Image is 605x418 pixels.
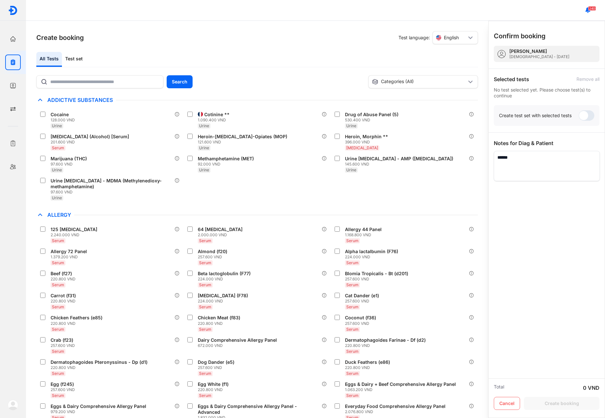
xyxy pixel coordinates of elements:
[167,75,193,88] button: Search
[499,113,572,118] div: Create test set with selected tests
[8,6,18,15] img: logo
[51,190,174,195] div: 97.600 VND
[198,254,230,260] div: 257.600 VND
[51,162,89,167] div: 97.600 VND
[51,254,89,260] div: 1.379.200 VND
[51,249,87,254] div: Allergy 72 Panel
[345,365,393,370] div: 220.800 VND
[345,249,398,254] div: Alpha lactalbumin (F76)
[36,52,62,67] div: All Tests
[345,381,456,387] div: Eggs & Dairy + Beef Comprehensive Allergy Panel
[198,365,237,370] div: 257.600 VND
[198,299,251,304] div: 224.000 VND
[198,343,279,348] div: 672.000 VND
[51,156,87,162] div: Marijuana (THC)
[346,145,378,150] span: [MEDICAL_DATA]
[345,271,408,277] div: Blomia Tropicalis - Bt (d201)
[345,227,382,232] div: Allergy 44 Panel
[494,87,599,99] div: No test selected yet. Please choose test(s) to continue
[51,112,69,117] div: Cocaine
[198,359,234,365] div: Dog Dander (e5)
[198,337,277,343] div: Dairy Comprehensive Allergy Panel
[52,304,64,309] span: Serum
[494,75,529,83] div: Selected tests
[494,139,599,147] div: Notes for Diag & Patient
[52,327,64,332] span: Serum
[199,304,211,309] span: Serum
[345,293,379,299] div: Cat Dander (e1)
[346,371,359,376] span: Serum
[398,31,478,44] div: Test language:
[372,79,467,85] div: Categories (All)
[198,293,248,299] div: [MEDICAL_DATA] (F78)
[346,123,356,128] span: Urine
[583,384,599,392] div: 0 VND
[198,140,290,145] div: 121.600 VND
[198,387,231,392] div: 220.800 VND
[51,365,150,370] div: 220.800 VND
[346,260,359,265] span: Serum
[44,212,74,218] span: Allergy
[52,349,64,354] span: Serum
[509,54,569,59] div: [DEMOGRAPHIC_DATA] - [DATE]
[199,167,209,172] span: Urine
[198,321,243,326] div: 220.800 VND
[346,393,359,398] span: Serum
[345,343,428,348] div: 220.800 VND
[51,381,74,387] div: Egg (f245)
[524,397,599,410] button: Create booking
[204,112,230,117] div: Cotinine **
[51,387,77,392] div: 257.600 VND
[345,315,376,321] div: Coconut (f36)
[198,232,245,238] div: 2.000.000 VND
[494,31,546,41] h3: Confirm booking
[345,134,388,140] div: Heroin, Morphin **
[51,409,149,414] div: 979.200 VND
[494,397,520,410] button: Cancel
[198,134,287,140] div: Heroin-[MEDICAL_DATA]-Opiates (MOP)
[198,249,227,254] div: Almond (f20)
[346,349,359,354] span: Serum
[345,232,384,238] div: 1.168.800 VND
[345,403,445,409] div: Everyday Food Comprehensive Allergy Panel
[199,238,211,243] span: Serum
[199,260,211,265] span: Serum
[52,123,62,128] span: Urine
[198,117,232,123] div: 1.090.400 VND
[345,409,448,414] div: 2.076.800 VND
[346,238,359,243] span: Serum
[51,293,76,299] div: Carrot (f31)
[345,140,391,145] div: 396.000 VND
[198,403,319,415] div: Eggs & Dairy Comprehensive Allergy Panel - Advanced
[199,393,211,398] span: Serum
[52,195,62,200] span: Urine
[509,48,569,54] div: [PERSON_NAME]
[345,156,453,162] div: Urine [MEDICAL_DATA] - AMP ([MEDICAL_DATA])
[345,337,426,343] div: Dermatophagoides Farinae - Df (d2)
[444,35,459,41] span: English
[52,238,64,243] span: Serum
[51,178,172,190] div: Urine [MEDICAL_DATA] - MDMA (Methylenedioxy-methamphetamine)
[52,260,64,265] span: Serum
[346,304,359,309] span: Serum
[345,254,401,260] div: 224.000 VND
[345,162,456,167] div: 145.600 VND
[199,327,211,332] span: Serum
[51,227,97,232] div: 125 [MEDICAL_DATA]
[44,97,116,103] span: Addictive Substances
[51,403,146,409] div: Eggs & Dairy Comprehensive Allergy Panel
[346,282,359,287] span: Serum
[198,162,256,167] div: 92.000 VND
[345,117,401,123] div: 530.400 VND
[51,134,129,140] div: [MEDICAL_DATA] (Alcohol) [Serum]
[345,387,458,392] div: 1.063.200 VND
[198,381,229,387] div: Egg White (f1)
[345,299,382,304] div: 257.600 VND
[51,337,73,343] div: Crab (f23)
[345,321,379,326] div: 257.600 VND
[199,282,211,287] span: Serum
[51,232,100,238] div: 2.240.000 VND
[345,277,411,282] div: 257.600 VND
[51,117,75,123] div: 128.000 VND
[51,359,148,365] div: Dermatophagoides Pteronyssinus - Dp (d1)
